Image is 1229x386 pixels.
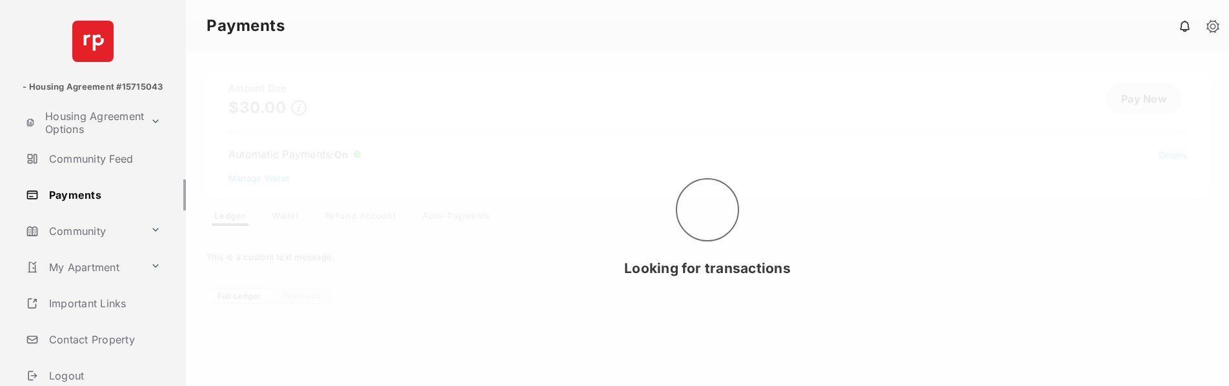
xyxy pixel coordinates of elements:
a: Community Feed [21,143,186,174]
span: Looking for transactions [624,260,791,276]
a: My Apartment [21,252,145,283]
p: - Housing Agreement #15715043 [23,81,163,94]
strong: Payments [207,18,285,34]
img: svg+xml;base64,PHN2ZyB4bWxucz0iaHR0cDovL3d3dy53My5vcmcvMjAwMC9zdmciIHdpZHRoPSI2NCIgaGVpZ2h0PSI2NC... [72,21,114,62]
a: Important Links [21,288,166,319]
a: Contact Property [21,324,186,355]
a: Community [21,216,145,247]
a: Payments [21,179,186,210]
a: Housing Agreement Options [21,107,145,138]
